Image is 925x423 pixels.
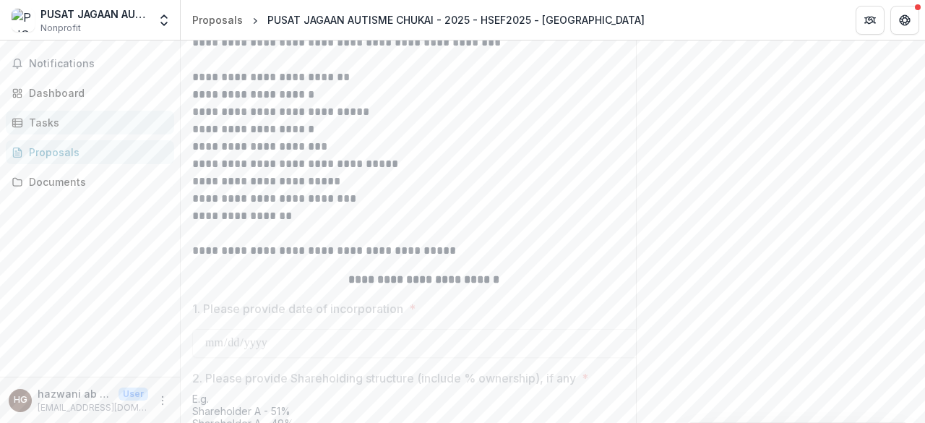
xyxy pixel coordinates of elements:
[6,111,174,134] a: Tasks
[38,401,148,414] p: [EMAIL_ADDRESS][DOMAIN_NAME]
[154,6,174,35] button: Open entity switcher
[12,9,35,32] img: PUSAT JAGAAN AUTISME CHUKAI
[6,52,174,75] button: Notifications
[29,145,163,160] div: Proposals
[186,9,650,30] nav: breadcrumb
[856,6,885,35] button: Partners
[29,174,163,189] div: Documents
[14,396,27,405] div: hazwani ab ghani
[40,7,148,22] div: PUSAT JAGAAN AUTISME CHUKAI
[38,386,113,401] p: hazwani ab ghani
[29,58,168,70] span: Notifications
[890,6,919,35] button: Get Help
[29,115,163,130] div: Tasks
[29,85,163,101] div: Dashboard
[40,22,81,35] span: Nonprofit
[154,392,171,409] button: More
[6,81,174,105] a: Dashboard
[119,388,148,401] p: User
[6,170,174,194] a: Documents
[186,9,249,30] a: Proposals
[192,300,403,317] p: 1. Please provide date of incorporation
[6,140,174,164] a: Proposals
[267,12,645,27] div: PUSAT JAGAAN AUTISME CHUKAI - 2025 - HSEF2025 - [GEOGRAPHIC_DATA]
[192,369,576,387] p: 2. Please provide Shareholding structure (include % ownership), if any
[192,12,243,27] div: Proposals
